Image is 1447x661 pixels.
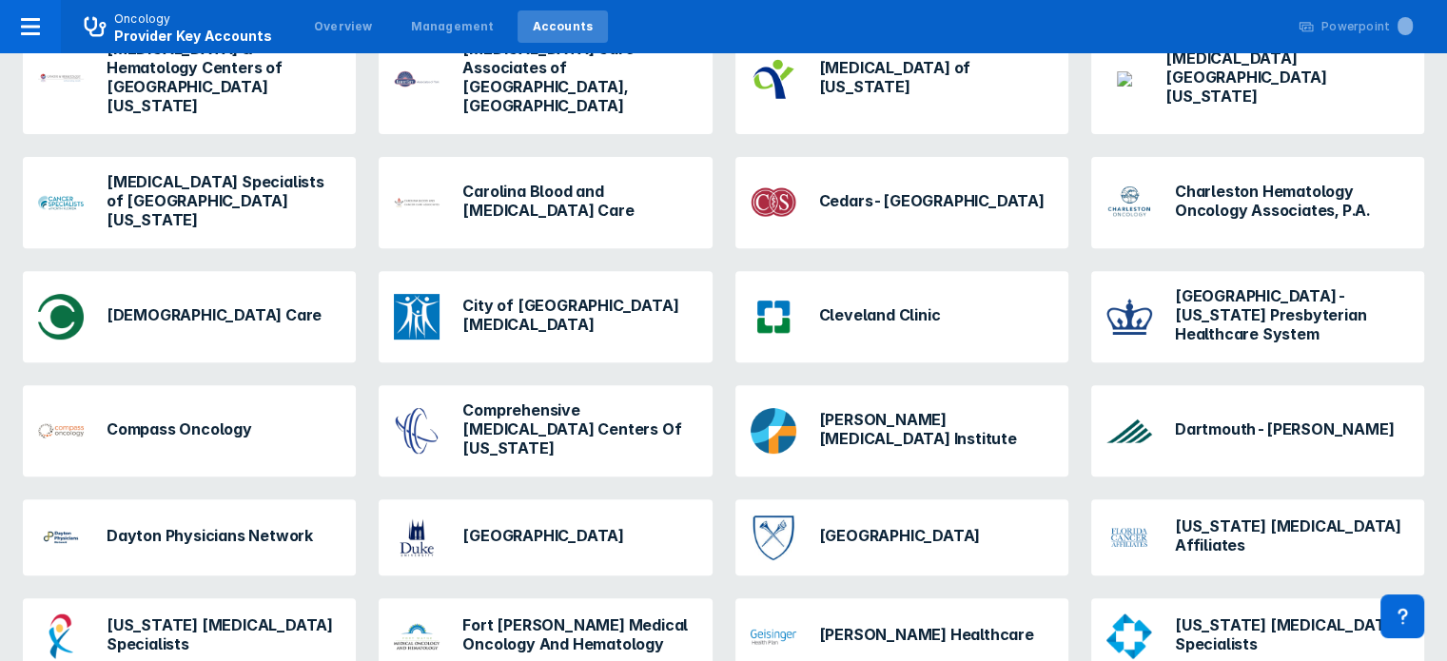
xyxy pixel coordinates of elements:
img: city-hope.png [394,294,440,340]
a: [PERSON_NAME] [MEDICAL_DATA] Institute [735,385,1068,476]
div: Management [411,18,495,35]
img: cancer-center-of-middle-ga.png [1117,71,1132,87]
h3: [DEMOGRAPHIC_DATA] Care [107,305,323,324]
a: [MEDICAL_DATA] Specialists of [GEOGRAPHIC_DATA][US_STATE] [23,157,356,248]
div: Powerpoint [1321,18,1413,35]
img: cancer-center-of-ks.png [751,56,796,102]
img: christiana-care-health-system.png [38,294,84,340]
h3: [MEDICAL_DATA] & Hematology Centers of [GEOGRAPHIC_DATA][US_STATE] [107,39,341,115]
img: dana-farber.png [751,408,796,454]
a: Accounts [518,10,609,43]
img: geisinger-health-system.png [751,613,796,659]
h3: Cleveland Clinic [819,305,941,324]
a: City of [GEOGRAPHIC_DATA][MEDICAL_DATA] [379,271,712,362]
img: comprehensive-cancer-centers-of-nevada.png [394,408,440,454]
div: Accounts [533,18,594,35]
img: dartmouth-hitchcock.png [1106,408,1152,454]
img: cleveland-clinic.png [751,294,796,340]
h3: [PERSON_NAME] [MEDICAL_DATA] Institute [819,410,1053,448]
a: [DEMOGRAPHIC_DATA] Care [23,271,356,362]
img: cancer-specialists-of-north-fl.png [38,180,84,225]
img: cancer-and-hematology-centers-of-western-mi.png [38,56,84,102]
p: Oncology [114,10,171,28]
h3: [US_STATE] [MEDICAL_DATA] Specialists [107,615,341,653]
a: [GEOGRAPHIC_DATA] [379,499,712,575]
div: Overview [314,18,373,35]
h3: [MEDICAL_DATA][GEOGRAPHIC_DATA][US_STATE] [1165,49,1409,106]
h3: Fort [PERSON_NAME] Medical Oncology And Hematology [462,615,696,653]
a: Dayton Physicians Network [23,499,356,575]
img: fort-wayne-medical-oncology.png [394,613,440,659]
h3: [MEDICAL_DATA] Specialists of [GEOGRAPHIC_DATA][US_STATE] [107,172,341,229]
a: [GEOGRAPHIC_DATA]-[US_STATE] Presbyterian Healthcare System [1091,271,1424,362]
h3: [MEDICAL_DATA] Care Associates of [GEOGRAPHIC_DATA], [GEOGRAPHIC_DATA] [462,39,696,115]
a: Carolina Blood and [MEDICAL_DATA] Care [379,157,712,248]
a: Cedars-[GEOGRAPHIC_DATA] [735,157,1068,248]
a: [GEOGRAPHIC_DATA] [735,499,1068,575]
img: florida-cancer-affiliates.png [1106,515,1152,560]
img: cancer-care-associates-of-york.png [394,56,440,102]
h3: Charleston Hematology Oncology Associates, P.A. [1175,182,1409,220]
h3: Compass Oncology [107,419,252,438]
img: georgia-cancer-specialists.png [1106,613,1152,659]
span: Provider Key Accounts [114,28,272,44]
h3: [US_STATE] [MEDICAL_DATA] Affiliates [1175,516,1409,554]
a: [US_STATE] [MEDICAL_DATA] Affiliates [1091,499,1424,575]
h3: [MEDICAL_DATA] of [US_STATE] [819,58,1053,96]
h3: [US_STATE] [MEDICAL_DATA] Specialists [1175,615,1409,653]
a: Cleveland Clinic [735,271,1068,362]
img: cedars-sinai-medical-center.png [751,180,796,225]
div: Contact Support [1380,594,1424,638]
img: duke.png [394,515,440,560]
img: emory.png [751,515,796,560]
h3: Cedars-[GEOGRAPHIC_DATA] [819,191,1045,210]
h3: [GEOGRAPHIC_DATA] [462,526,624,545]
h3: Dayton Physicians Network [107,526,313,545]
a: [MEDICAL_DATA] of [US_STATE] [735,24,1068,134]
a: [MEDICAL_DATA] Care Associates of [GEOGRAPHIC_DATA], [GEOGRAPHIC_DATA] [379,24,712,134]
h3: Carolina Blood and [MEDICAL_DATA] Care [462,182,696,220]
h3: [GEOGRAPHIC_DATA]-[US_STATE] Presbyterian Healthcare System [1175,286,1409,343]
h3: Comprehensive [MEDICAL_DATA] Centers Of [US_STATE] [462,400,696,457]
h3: [PERSON_NAME] Healthcare [819,625,1034,644]
img: columbia.png [1106,294,1152,340]
h3: [GEOGRAPHIC_DATA] [819,526,981,545]
h3: Dartmouth-[PERSON_NAME] [1175,419,1394,438]
a: [MEDICAL_DATA] & Hematology Centers of [GEOGRAPHIC_DATA][US_STATE] [23,24,356,134]
img: florida-cancer-specialists.png [38,613,84,659]
a: Dartmouth-[PERSON_NAME] [1091,385,1424,476]
a: Comprehensive [MEDICAL_DATA] Centers Of [US_STATE] [379,385,712,476]
a: [MEDICAL_DATA][GEOGRAPHIC_DATA][US_STATE] [1091,24,1424,134]
img: carolina-blood%20and-cancer-care-associates.png [394,180,440,225]
h3: City of [GEOGRAPHIC_DATA][MEDICAL_DATA] [462,296,696,334]
a: Charleston Hematology Oncology Associates, P.A. [1091,157,1424,248]
a: Management [396,10,510,43]
a: Compass Oncology [23,385,356,476]
img: charleston-hematology-oncology-associates.png [1106,180,1152,225]
a: Overview [299,10,388,43]
img: dayton-physicians-network.png [38,515,84,560]
img: compass-oncology.png [38,408,84,454]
